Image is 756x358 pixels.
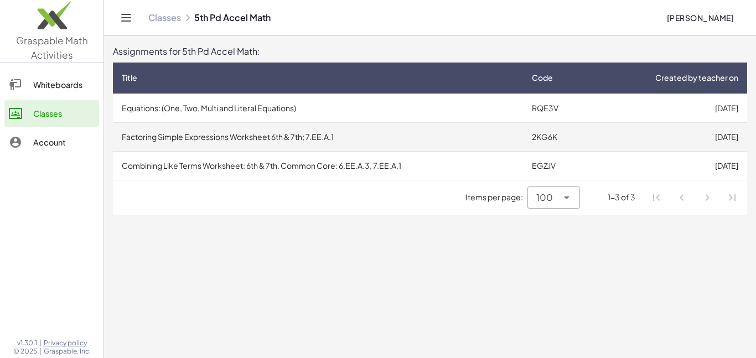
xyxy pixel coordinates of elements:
[536,191,553,204] span: 100
[122,72,137,84] span: Title
[117,9,135,27] button: Toggle navigation
[592,151,747,180] td: [DATE]
[4,129,99,155] a: Account
[33,107,95,120] div: Classes
[17,339,37,347] span: v1.30.1
[113,122,523,151] td: Factoring Simple Expressions Worksheet 6th & 7th; 7.EE.A.1
[113,94,523,122] td: Equations: (One, Two, Multi and Literal Equations)
[44,339,91,347] a: Privacy policy
[608,191,635,203] div: 1-3 of 3
[465,191,527,203] span: Items per page:
[39,339,42,347] span: |
[16,34,88,61] span: Graspable Math Activities
[523,151,592,180] td: EGZJV
[532,72,553,84] span: Code
[592,122,747,151] td: [DATE]
[523,122,592,151] td: 2KG6K
[113,45,747,58] div: Assignments for 5th Pd Accel Math:
[592,94,747,122] td: [DATE]
[39,347,42,356] span: |
[657,8,743,28] button: [PERSON_NAME]
[113,151,523,180] td: Combining Like Terms Worksheet: 6th & 7th. Common Core: 6.EE.A.3, 7.EE.A.1
[33,78,95,91] div: Whiteboards
[644,185,745,210] nav: Pagination Navigation
[44,347,91,356] span: Graspable, Inc.
[13,347,37,356] span: © 2025
[148,12,181,23] a: Classes
[4,100,99,127] a: Classes
[655,72,738,84] span: Created by teacher on
[666,13,734,23] span: [PERSON_NAME]
[523,94,592,122] td: RQE3V
[33,136,95,149] div: Account
[4,71,99,98] a: Whiteboards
